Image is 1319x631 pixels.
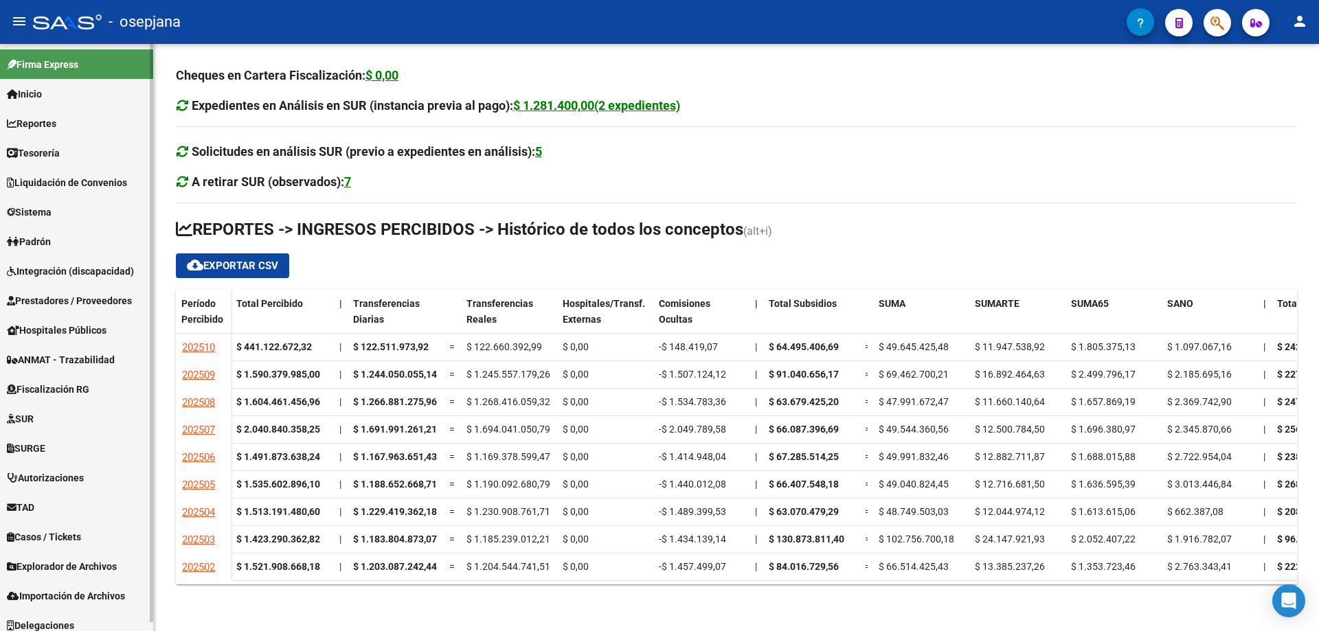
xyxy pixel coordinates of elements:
span: | [1263,506,1265,517]
span: | [755,479,757,490]
span: $ 3.013.446,84 [1167,479,1232,490]
mat-icon: menu [11,13,27,30]
span: | [755,396,757,407]
strong: $ 1.423.290.362,82 [236,534,320,544]
span: = [449,369,455,380]
span: $ 1.636.595,39 [1071,479,1136,490]
span: $ 49.040.824,45 [879,479,949,490]
span: $ 2.185.695,16 [1167,369,1232,380]
span: | [1263,561,1265,572]
span: -$ 148.419,07 [659,341,718,352]
span: $ 102.756.700,18 [879,534,954,544]
span: = [449,396,455,407]
datatable-header-cell: Comisiones Ocultas [653,289,749,347]
span: $ 2.763.343,41 [1167,561,1232,572]
span: $ 1.185.239.012,21 [466,534,550,544]
span: -$ 1.434.139,14 [659,534,726,544]
span: | [1263,451,1265,462]
span: -$ 1.457.499,07 [659,561,726,572]
span: $ 1.229.419.362,18 [353,506,437,517]
span: = [865,451,870,462]
span: $ 662.387,08 [1167,506,1224,517]
span: Explorador de Archivos [7,559,117,574]
datatable-header-cell: Transferencias Reales [461,289,557,347]
span: $ 11.947.538,92 [975,341,1045,352]
span: $ 49.544.360,56 [879,424,949,435]
strong: $ 1.535.602.896,10 [236,479,320,490]
span: $ 66.514.425,43 [879,561,949,572]
span: SUMA65 [1071,298,1109,309]
span: SANO [1167,298,1193,309]
span: Comisiones Ocultas [659,298,710,325]
span: Exportar CSV [187,260,278,272]
span: Hospitales Públicos [7,323,106,338]
div: Open Intercom Messenger [1272,584,1305,617]
span: $ 49.991.832,46 [879,451,949,462]
span: - osepjana [109,7,181,37]
span: $ 48.749.503,03 [879,506,949,517]
span: = [865,341,870,352]
span: $ 0,00 [563,369,589,380]
span: | [339,369,341,380]
strong: Solicitudes en análisis SUR (previo a expedientes en análisis): [192,144,542,159]
span: Padrón [7,234,51,249]
span: -$ 1.489.399,53 [659,506,726,517]
span: $ 12.882.711,87 [975,451,1045,462]
span: -$ 1.507.124,12 [659,369,726,380]
span: $ 122.660.392,99 [466,341,542,352]
span: | [1263,369,1265,380]
datatable-header-cell: Hospitales/Transf. Externas [557,289,653,347]
span: Total Percibido [236,298,303,309]
span: $ 66.087.396,69 [769,424,839,435]
span: Hospitales/Transf. Externas [563,298,645,325]
span: $ 2.345.870,66 [1167,424,1232,435]
span: 202503 [182,534,215,546]
span: 202509 [182,369,215,381]
span: $ 47.991.672,47 [879,396,949,407]
span: SUMA [879,298,905,309]
strong: $ 1.513.191.480,60 [236,506,320,517]
span: $ 0,00 [563,479,589,490]
span: $ 63.070.479,29 [769,506,839,517]
span: $ 2.052.407,22 [1071,534,1136,544]
span: 202502 [182,561,215,573]
span: $ 1.691.991.261,21 [353,424,437,435]
datatable-header-cell: SANO [1162,289,1258,347]
datatable-header-cell: Período Percibido [176,289,231,347]
span: $ 0,00 [563,451,589,462]
span: | [1263,341,1265,352]
span: | [1263,298,1266,309]
span: $ 1.203.087.242,44 [353,561,437,572]
strong: $ 1.604.461.456,96 [236,396,320,407]
span: -$ 1.440.012,08 [659,479,726,490]
span: 202504 [182,506,215,518]
span: -$ 2.049.789,58 [659,424,726,435]
span: $ 13.385.237,26 [975,561,1045,572]
span: SURGE [7,441,45,456]
span: $ 1.245.557.179,26 [466,369,550,380]
strong: Expedientes en Análisis en SUR (instancia previa al pago): [192,98,680,113]
mat-icon: person [1292,13,1308,30]
span: $ 1.353.723,46 [1071,561,1136,572]
span: | [339,506,341,517]
span: $ 49.645.425,48 [879,341,949,352]
span: | [1263,479,1265,490]
strong: $ 1.521.908.668,18 [236,561,320,572]
span: $ 1.805.375,13 [1071,341,1136,352]
span: $ 1.688.015,88 [1071,451,1136,462]
span: $ 1.694.041.050,79 [466,424,550,435]
span: = [865,534,870,544]
span: 202505 [182,479,215,491]
span: | [339,561,341,572]
button: Exportar CSV [176,253,289,278]
span: = [449,534,455,544]
span: Transferencias Reales [466,298,533,325]
span: | [755,451,757,462]
span: 202506 [182,451,215,463]
span: | [339,451,341,462]
span: $ 84.016.729,56 [769,561,839,572]
span: $ 0,00 [563,396,589,407]
span: | [339,479,341,490]
span: $ 64.495.406,69 [769,341,839,352]
span: $ 1.657.869,19 [1071,396,1136,407]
